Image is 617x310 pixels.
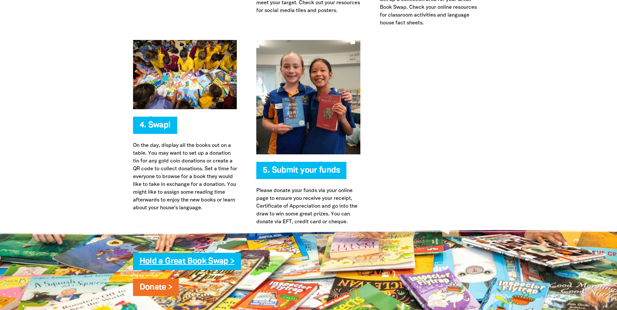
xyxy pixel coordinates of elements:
p: On the day, display all the books out on a table. You may want to set up a donation tin for any g... [133,142,237,212]
span: 4. Swap! [140,122,171,134]
img: Submit your funds [256,40,360,154]
img: Swap! [133,40,237,109]
a: Donate > [140,284,172,291]
p: Please donate your funds via your online page to ensure you receive your receipt, Certificate of ... [256,187,360,226]
a: Hold a Great Book Swap > [140,258,235,265]
span: 5. Submit your funds [263,167,340,179]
